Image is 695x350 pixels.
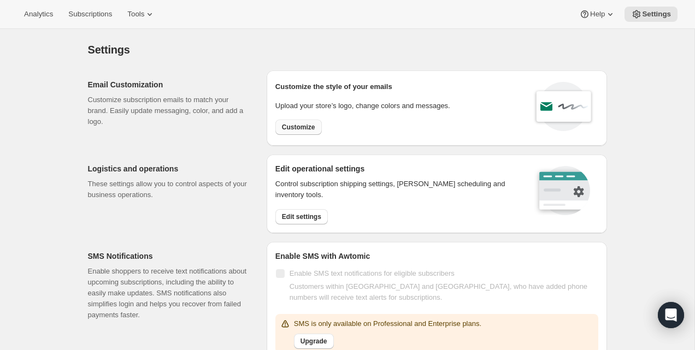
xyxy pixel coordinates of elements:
[88,266,249,321] p: Enable shoppers to receive text notifications about upcoming subscriptions, including the ability...
[127,10,144,19] span: Tools
[294,334,334,349] button: Upgrade
[294,318,481,329] p: SMS is only available on Professional and Enterprise plans.
[573,7,622,22] button: Help
[301,337,327,346] span: Upgrade
[88,94,249,127] p: Customize subscription emails to match your brand. Easily update messaging, color, and add a logo.
[24,10,53,19] span: Analytics
[275,163,520,174] h2: Edit operational settings
[275,209,328,224] button: Edit settings
[62,7,119,22] button: Subscriptions
[275,81,392,92] p: Customize the style of your emails
[88,79,249,90] h2: Email Customization
[275,100,450,111] p: Upload your store’s logo, change colors and messages.
[88,179,249,200] p: These settings allow you to control aspects of your business operations.
[282,212,321,221] span: Edit settings
[88,44,130,56] span: Settings
[625,7,678,22] button: Settings
[590,10,605,19] span: Help
[88,251,249,262] h2: SMS Notifications
[658,302,684,328] div: Open Intercom Messenger
[290,282,587,301] span: Customers within [GEOGRAPHIC_DATA] and [GEOGRAPHIC_DATA], who have added phone numbers will recei...
[17,7,60,22] button: Analytics
[275,179,520,200] p: Control subscription shipping settings, [PERSON_NAME] scheduling and inventory tools.
[275,251,598,262] h2: Enable SMS with Awtomic
[88,163,249,174] h2: Logistics and operations
[121,7,162,22] button: Tools
[282,123,315,132] span: Customize
[290,269,455,277] span: Enable SMS text notifications for eligible subscribers
[68,10,112,19] span: Subscriptions
[642,10,671,19] span: Settings
[275,120,322,135] button: Customize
